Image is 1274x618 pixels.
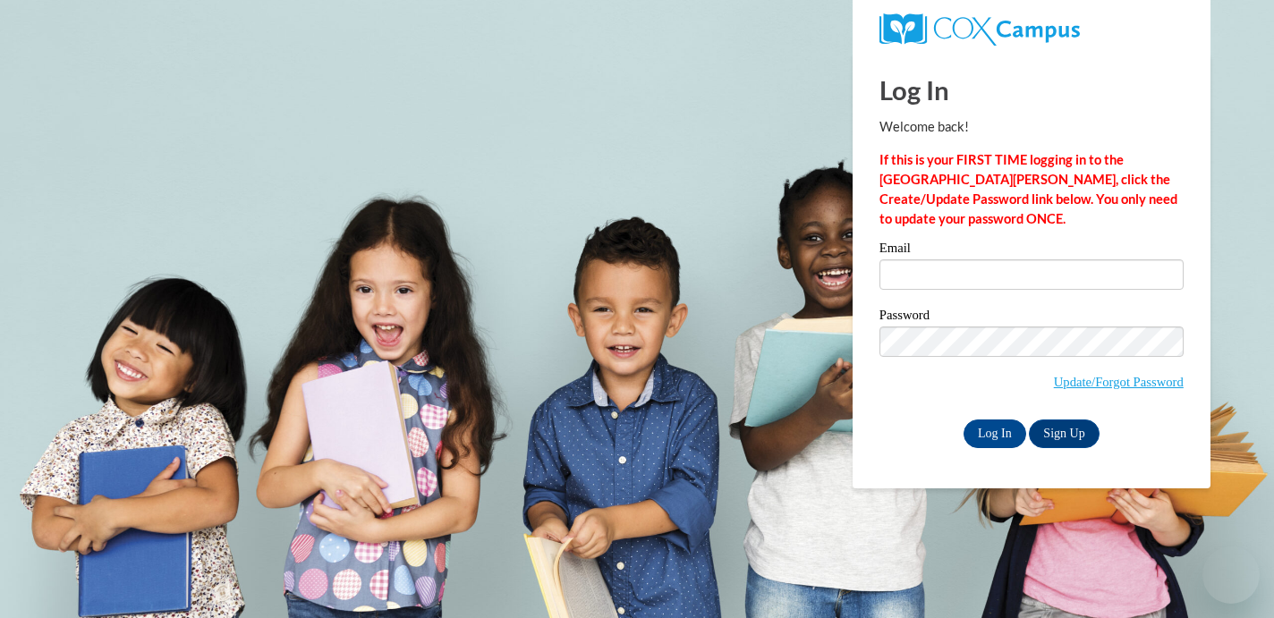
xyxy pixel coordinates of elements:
[879,13,1080,46] img: COX Campus
[1029,419,1099,448] a: Sign Up
[879,72,1184,108] h1: Log In
[1202,546,1260,604] iframe: Button to launch messaging window
[879,152,1177,226] strong: If this is your FIRST TIME logging in to the [GEOGRAPHIC_DATA][PERSON_NAME], click the Create/Upd...
[879,309,1184,326] label: Password
[879,13,1184,46] a: COX Campus
[879,241,1184,259] label: Email
[1054,375,1184,389] a: Update/Forgot Password
[879,117,1184,137] p: Welcome back!
[964,419,1026,448] input: Log In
